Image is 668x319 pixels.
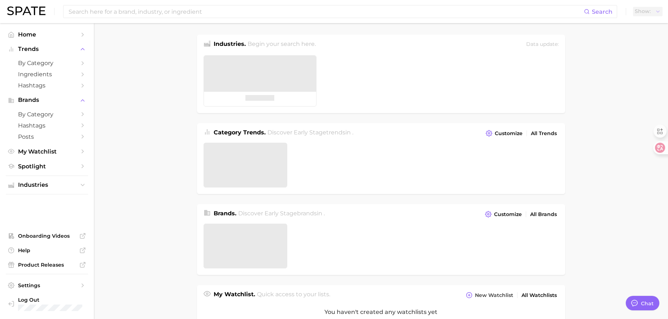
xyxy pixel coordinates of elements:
[18,133,76,140] span: Posts
[6,294,88,313] a: Log out. Currently logged in with e-mail elisabethkim@amorepacific.com.
[248,40,316,49] h2: Begin your search here.
[6,95,88,105] button: Brands
[18,247,76,254] span: Help
[18,233,76,239] span: Onboarding Videos
[528,210,559,219] a: All Brands
[495,130,523,137] span: Customize
[6,259,88,270] a: Product Releases
[214,210,236,217] span: Brands .
[214,129,266,136] span: Category Trends .
[18,111,76,118] span: by Category
[592,8,612,15] span: Search
[6,280,88,291] a: Settings
[18,71,76,78] span: Ingredients
[18,163,76,170] span: Spotlight
[6,230,88,241] a: Onboarding Videos
[6,146,88,157] a: My Watchlist
[214,290,255,300] h1: My Watchlist.
[18,148,76,155] span: My Watchlist
[257,290,330,300] h2: Quick access to your lists.
[483,209,523,219] button: Customize
[531,130,557,137] span: All Trends
[18,262,76,268] span: Product Releases
[6,57,88,69] a: by Category
[18,60,76,66] span: by Category
[633,7,663,16] button: Show
[484,128,524,138] button: Customize
[475,292,513,298] span: New Watchlist
[6,80,88,91] a: Hashtags
[18,297,101,303] span: Log Out
[6,120,88,131] a: Hashtags
[494,211,522,217] span: Customize
[530,211,557,217] span: All Brands
[6,69,88,80] a: Ingredients
[68,5,584,18] input: Search here for a brand, industry, or ingredient
[238,210,325,217] span: Discover Early Stage brands in .
[267,129,353,136] span: Discover Early Stage trends in .
[6,245,88,256] a: Help
[18,82,76,89] span: Hashtags
[18,282,76,289] span: Settings
[520,290,559,300] a: All Watchlists
[464,290,515,300] button: New Watchlist
[6,131,88,142] a: Posts
[18,97,76,103] span: Brands
[521,292,557,298] span: All Watchlists
[6,180,88,190] button: Industries
[18,122,76,129] span: Hashtags
[6,44,88,55] button: Trends
[18,46,76,52] span: Trends
[526,40,559,49] div: Data update:
[6,29,88,40] a: Home
[529,129,559,138] a: All Trends
[214,40,246,49] h1: Industries.
[6,161,88,172] a: Spotlight
[6,109,88,120] a: by Category
[7,7,45,15] img: SPATE
[18,31,76,38] span: Home
[635,9,651,13] span: Show
[18,182,76,188] span: Industries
